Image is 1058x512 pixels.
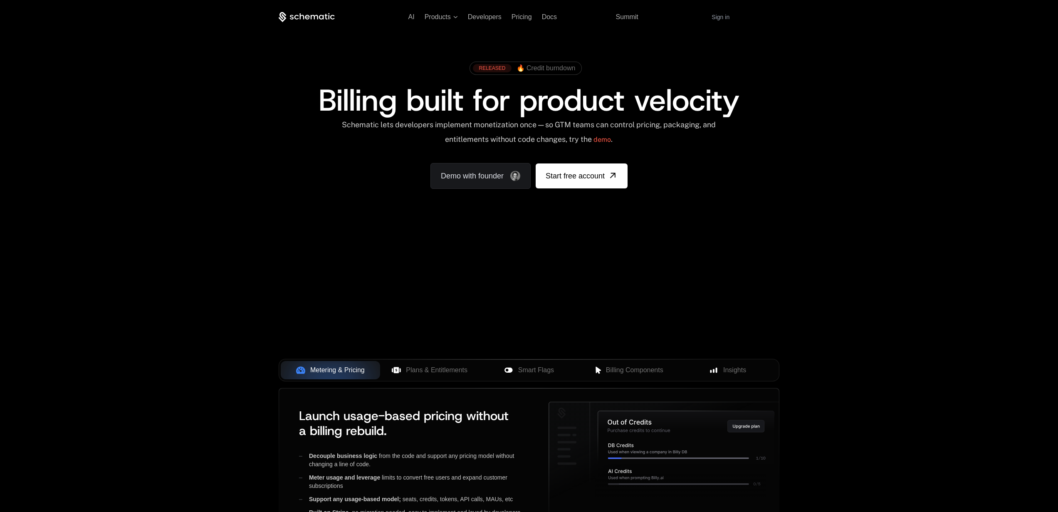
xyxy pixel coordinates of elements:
[536,163,628,188] a: [object Object]
[341,120,717,150] div: Schematic lets developers implement monetization once — so GTM teams can control pricing, packagi...
[319,80,739,120] span: Billing built for product velocity
[310,365,365,375] span: Metering & Pricing
[593,130,611,150] a: demo
[468,13,502,20] a: Developers
[756,457,758,460] g: 1
[309,496,401,502] span: Support any usage-based model;
[380,361,480,379] button: Plans & Entitlements
[606,365,663,375] span: Billing Components
[309,453,377,459] span: Decouple business logic
[299,495,535,503] div: seats, credits, tokens, API calls, MAUs, etc
[723,365,746,375] span: Insights
[616,13,638,20] a: Summit
[473,64,575,72] a: [object Object],[object Object]
[608,420,651,425] g: Out of Credits
[733,425,759,429] g: Upgrade plan
[473,64,511,72] div: RELEASED
[512,13,532,20] a: Pricing
[299,408,509,439] span: Launch usage-based pricing without a billing rebuild.
[309,474,380,481] span: Meter usage and leverage
[299,473,535,490] div: limits to convert free users and expand customer subscriptions
[299,452,535,468] div: from the code and support any pricing model without changing a line of code.
[480,361,579,379] button: Smart Flags
[678,361,777,379] button: Insights
[608,450,687,454] g: Used when viewing a company in Billy DB
[578,361,678,379] button: Billing Components
[408,13,415,20] a: AI
[712,10,729,24] a: Sign in
[542,13,557,20] a: Docs
[281,361,380,379] button: Metering & Pricing
[510,171,520,181] img: Founder
[608,429,670,433] g: Purchase credits to continue
[546,170,605,182] span: Start free account
[518,365,554,375] span: Smart Flags
[758,456,765,460] g: /10
[430,163,531,189] a: Demo with founder, ,[object Object]
[425,13,451,21] span: Products
[406,365,467,375] span: Plans & Entitlements
[517,64,576,72] span: 🔥 Credit burndown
